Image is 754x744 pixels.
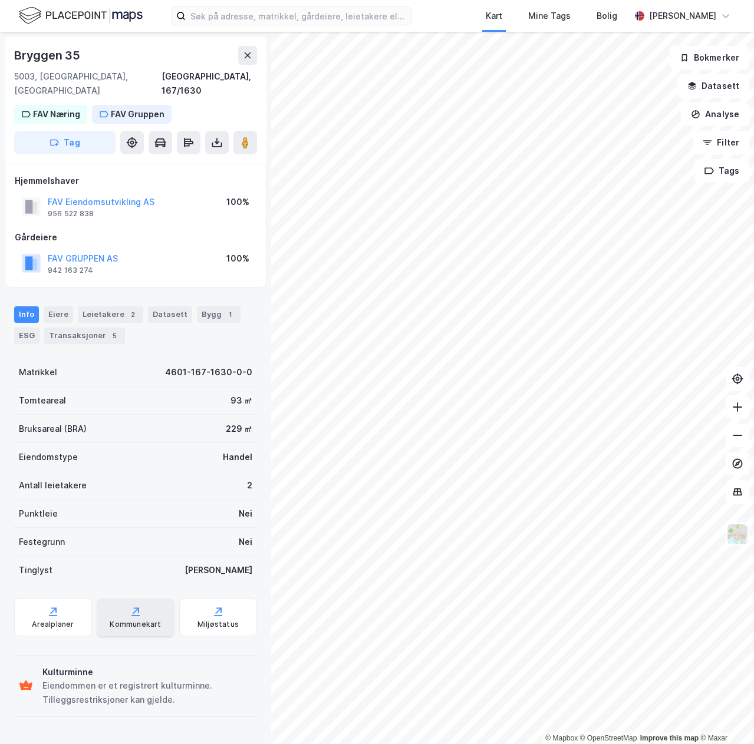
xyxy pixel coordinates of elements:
[127,309,139,320] div: 2
[14,46,83,65] div: Bryggen 35
[247,478,252,492] div: 2
[19,507,58,521] div: Punktleie
[197,306,241,323] div: Bygg
[14,328,39,344] div: ESG
[695,687,754,744] iframe: Chat Widget
[695,687,754,744] div: Kontrollprogram for chat
[165,365,252,379] div: 4601-167-1630-0-0
[226,252,249,266] div: 100%
[640,734,699,742] a: Improve this map
[185,563,252,577] div: [PERSON_NAME]
[33,107,80,121] div: FAV Næring
[78,306,143,323] div: Leietakere
[239,507,252,521] div: Nei
[486,9,502,23] div: Kart
[148,306,192,323] div: Datasett
[693,131,749,154] button: Filter
[162,70,257,98] div: [GEOGRAPHIC_DATA], 167/1630
[597,9,617,23] div: Bolig
[19,394,66,408] div: Tomteareal
[14,70,162,98] div: 5003, [GEOGRAPHIC_DATA], [GEOGRAPHIC_DATA]
[19,5,143,26] img: logo.f888ab2527a4732fd821a326f86c7f29.svg
[580,734,637,742] a: OpenStreetMap
[226,422,252,436] div: 229 ㎡
[19,422,87,436] div: Bruksareal (BRA)
[48,209,94,219] div: 956 522 838
[239,535,252,549] div: Nei
[19,478,87,492] div: Antall leietakere
[15,174,256,188] div: Hjemmelshaver
[226,195,249,209] div: 100%
[44,306,73,323] div: Eiere
[224,309,236,320] div: 1
[197,620,239,629] div: Miljøstatus
[223,450,252,464] div: Handel
[186,7,411,25] input: Søk på adresse, matrikkel, gårdeiere, leietakere eller personer
[110,620,161,629] div: Kommunekart
[545,734,578,742] a: Mapbox
[48,266,93,275] div: 942 163 274
[677,74,749,98] button: Datasett
[681,102,749,126] button: Analyse
[670,46,749,70] button: Bokmerker
[44,328,125,344] div: Transaksjoner
[19,563,52,577] div: Tinglyst
[15,230,256,244] div: Gårdeiere
[726,523,749,545] img: Z
[19,365,57,379] div: Matrikkel
[14,131,116,154] button: Tag
[111,107,164,121] div: FAV Gruppen
[108,330,120,342] div: 5
[694,159,749,183] button: Tags
[14,306,39,323] div: Info
[649,9,716,23] div: [PERSON_NAME]
[231,394,252,408] div: 93 ㎡
[19,450,78,464] div: Eiendomstype
[32,620,74,629] div: Arealplaner
[19,535,65,549] div: Festegrunn
[42,679,252,707] div: Eiendommen er et registrert kulturminne. Tilleggsrestriksjoner kan gjelde.
[42,665,252,679] div: Kulturminne
[528,9,571,23] div: Mine Tags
